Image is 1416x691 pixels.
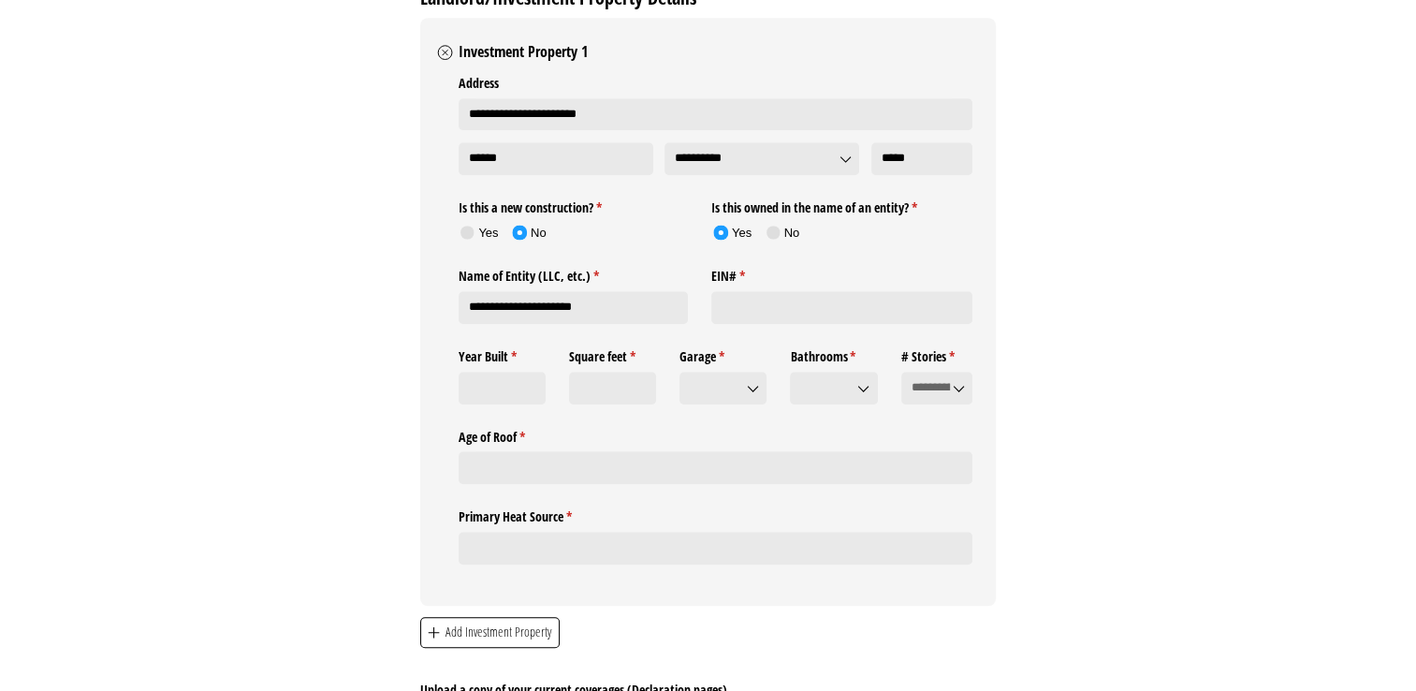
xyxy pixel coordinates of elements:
[664,142,859,175] input: State
[531,225,547,242] div: No
[420,617,560,647] button: Add Investment Property
[459,421,972,446] label: Age of Roof
[459,41,588,62] h3: Investment Property 1
[711,261,972,286] label: EIN#
[679,341,766,365] label: Garage
[569,341,656,365] label: Square feet
[901,341,973,365] label: # Stories
[445,622,552,642] span: Add Investment Property
[459,98,972,131] input: Address Line 1
[459,193,689,217] legend: Is this a new construction?
[459,142,653,175] input: City
[711,193,972,217] legend: Is this owned in the name of an entity?
[784,225,800,242] div: No
[478,225,498,242] div: Yes
[459,341,546,365] label: Year Built
[434,42,455,63] button: Remove Investment Property 1
[871,142,972,175] input: Zip Code
[732,225,752,242] div: Yes
[459,67,972,92] legend: Address
[459,261,689,286] label: Name of Entity (LLC, etc.)
[459,502,972,526] label: Primary Heat Source
[790,341,877,365] label: Bathrooms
